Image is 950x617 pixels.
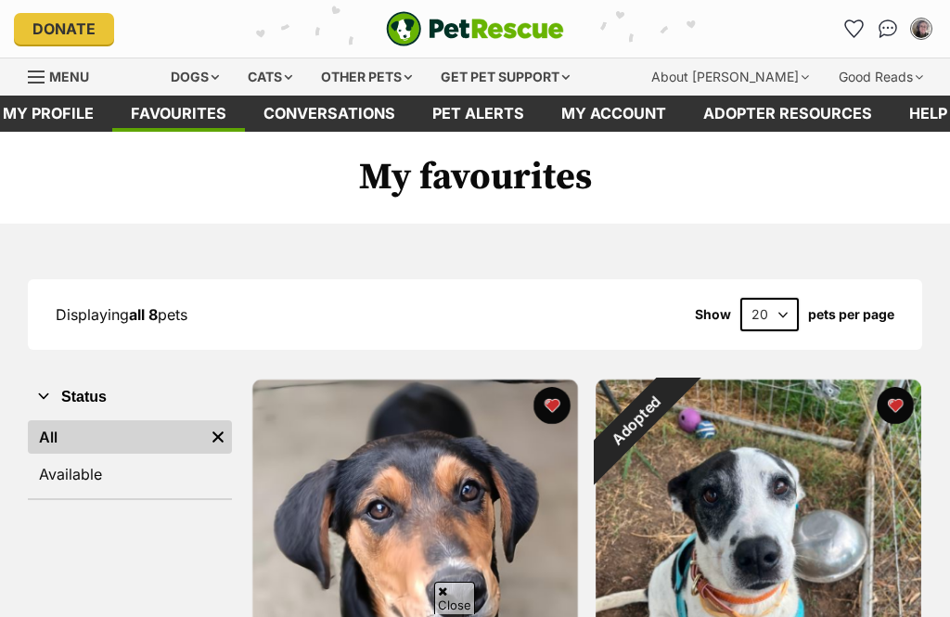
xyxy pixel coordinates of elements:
button: favourite [533,387,571,424]
a: My account [543,96,685,132]
span: Displaying pets [56,305,187,324]
button: Status [28,385,232,409]
button: My account [906,14,936,44]
img: chat-41dd97257d64d25036548639549fe6c8038ab92f7586957e7f3b1b290dea8141.svg [879,19,898,38]
div: About [PERSON_NAME] [638,58,822,96]
span: Close [434,582,475,614]
div: Cats [235,58,305,96]
a: Remove filter [204,420,232,454]
span: Show [695,307,731,322]
div: Other pets [308,58,425,96]
a: PetRescue [386,11,564,46]
a: Adopter resources [685,96,891,132]
div: Get pet support [428,58,583,96]
div: Adopted [567,352,704,489]
a: Favourites [840,14,869,44]
img: Michelle Miller profile pic [912,19,931,38]
label: pets per page [808,307,894,322]
button: favourite [876,387,913,424]
div: Dogs [158,58,232,96]
a: Favourites [112,96,245,132]
a: Donate [14,13,114,45]
a: Conversations [873,14,903,44]
a: conversations [245,96,414,132]
div: Status [28,417,232,498]
div: Good Reads [826,58,936,96]
ul: Account quick links [840,14,936,44]
a: Available [28,457,232,491]
img: logo-e224e6f780fb5917bec1dbf3a21bbac754714ae5b6737aabdf751b685950b380.svg [386,11,564,46]
span: Menu [49,69,89,84]
strong: all 8 [129,305,158,324]
a: All [28,420,204,454]
a: Menu [28,58,102,92]
a: Pet alerts [414,96,543,132]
